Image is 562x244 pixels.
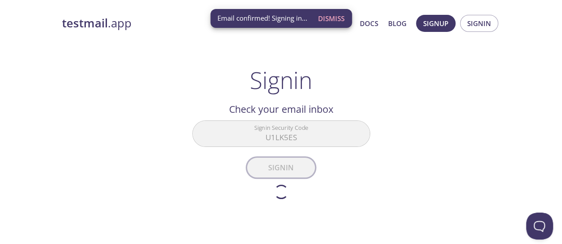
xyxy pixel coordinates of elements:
[62,15,108,31] strong: testmail
[318,13,345,24] span: Dismiss
[314,10,348,27] button: Dismiss
[217,13,307,23] span: Email confirmed! Signing in...
[250,67,312,93] h1: Signin
[416,15,456,32] button: Signup
[460,15,498,32] button: Signin
[388,18,407,29] a: Blog
[467,18,491,29] span: Signin
[526,213,553,240] iframe: Help Scout Beacon - Open
[423,18,448,29] span: Signup
[192,102,370,117] h2: Check your email inbox
[62,16,273,31] a: testmail.app
[360,18,378,29] a: Docs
